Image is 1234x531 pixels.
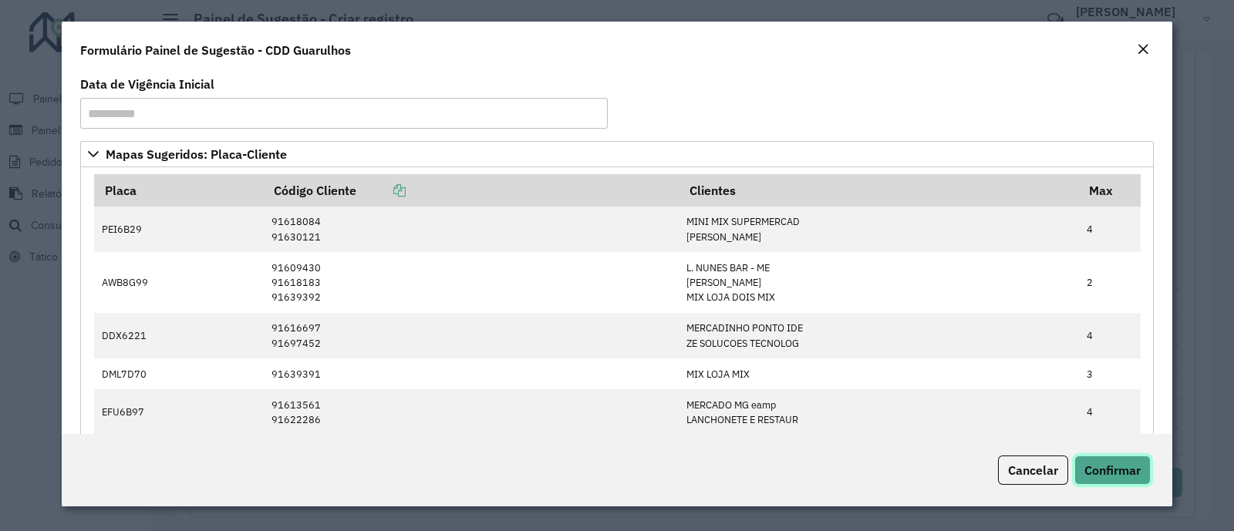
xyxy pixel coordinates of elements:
td: 91613561 91622286 [263,389,679,435]
span: Confirmar [1084,462,1141,478]
td: 4 [1079,313,1141,358]
td: MIX LOJA MIX [679,358,1079,389]
td: 4 [1079,207,1141,252]
button: Cancelar [998,455,1068,485]
td: L. NUNES BAR - ME [PERSON_NAME] MIX LOJA DOIS MIX [679,252,1079,313]
span: Mapas Sugeridos: Placa-Cliente [106,148,287,160]
button: Close [1132,40,1154,60]
td: 91616697 91697452 [263,313,679,358]
span: Cancelar [1008,462,1058,478]
em: Fechar [1137,43,1149,55]
td: 91609430 91618183 91639392 [263,252,679,313]
td: MINI MIX SUPERMERCAD [PERSON_NAME] [679,207,1079,252]
td: MERCADO MG eamp LANCHONETE E RESTAUR [679,389,1079,435]
a: Copiar [356,183,406,198]
td: 91639391 [263,358,679,389]
td: DML7D70 [94,358,264,389]
td: AWB8G99 [94,252,264,313]
label: Data de Vigência Inicial [80,75,214,93]
td: MERCADINHO PONTO IDE ZE SOLUCOES TECNOLOG [679,313,1079,358]
a: Mapas Sugeridos: Placa-Cliente [80,141,1154,167]
th: Placa [94,174,264,207]
td: 2 [1079,252,1141,313]
td: EFU6B97 [94,389,264,435]
td: 91618084 91630121 [263,207,679,252]
td: 3 [1079,358,1141,389]
td: DDX6221 [94,313,264,358]
h4: Formulário Painel de Sugestão - CDD Guarulhos [80,41,351,59]
th: Código Cliente [263,174,679,207]
td: PEI6B29 [94,207,264,252]
th: Max [1079,174,1141,207]
th: Clientes [679,174,1079,207]
td: 4 [1079,389,1141,435]
button: Confirmar [1074,455,1151,485]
